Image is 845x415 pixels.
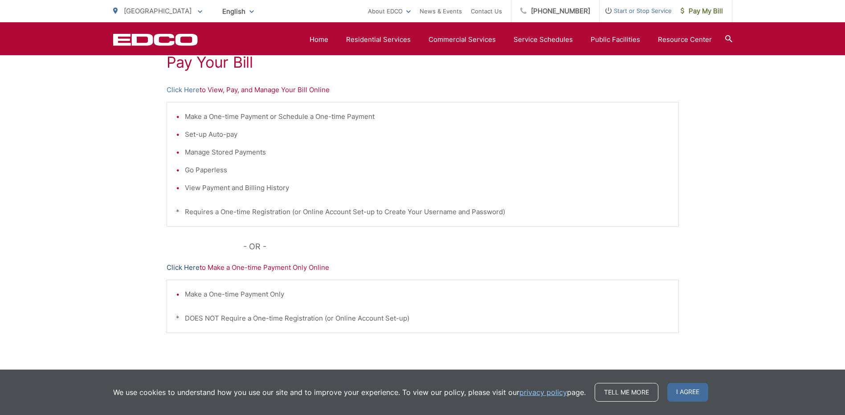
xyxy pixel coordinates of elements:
[667,383,708,402] span: I agree
[185,183,669,193] li: View Payment and Billing History
[167,85,200,95] a: Click Here
[514,34,573,45] a: Service Schedules
[429,34,496,45] a: Commercial Services
[310,34,328,45] a: Home
[519,387,567,398] a: privacy policy
[167,85,679,95] p: to View, Pay, and Manage Your Bill Online
[167,53,679,71] h1: Pay Your Bill
[420,6,462,16] a: News & Events
[185,165,669,175] li: Go Paperless
[216,4,261,19] span: English
[176,313,669,324] p: * DOES NOT Require a One-time Registration (or Online Account Set-up)
[243,240,679,253] p: - OR -
[167,262,200,273] a: Click Here
[185,147,669,158] li: Manage Stored Payments
[591,34,640,45] a: Public Facilities
[113,387,586,398] p: We use cookies to understand how you use our site and to improve your experience. To view our pol...
[681,6,723,16] span: Pay My Bill
[185,129,669,140] li: Set-up Auto-pay
[185,289,669,300] li: Make a One-time Payment Only
[176,207,669,217] p: * Requires a One-time Registration (or Online Account Set-up to Create Your Username and Password)
[368,6,411,16] a: About EDCO
[113,33,198,46] a: EDCD logo. Return to the homepage.
[185,111,669,122] li: Make a One-time Payment or Schedule a One-time Payment
[595,383,658,402] a: Tell me more
[124,7,192,15] span: [GEOGRAPHIC_DATA]
[167,262,679,273] p: to Make a One-time Payment Only Online
[658,34,712,45] a: Resource Center
[346,34,411,45] a: Residential Services
[471,6,502,16] a: Contact Us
